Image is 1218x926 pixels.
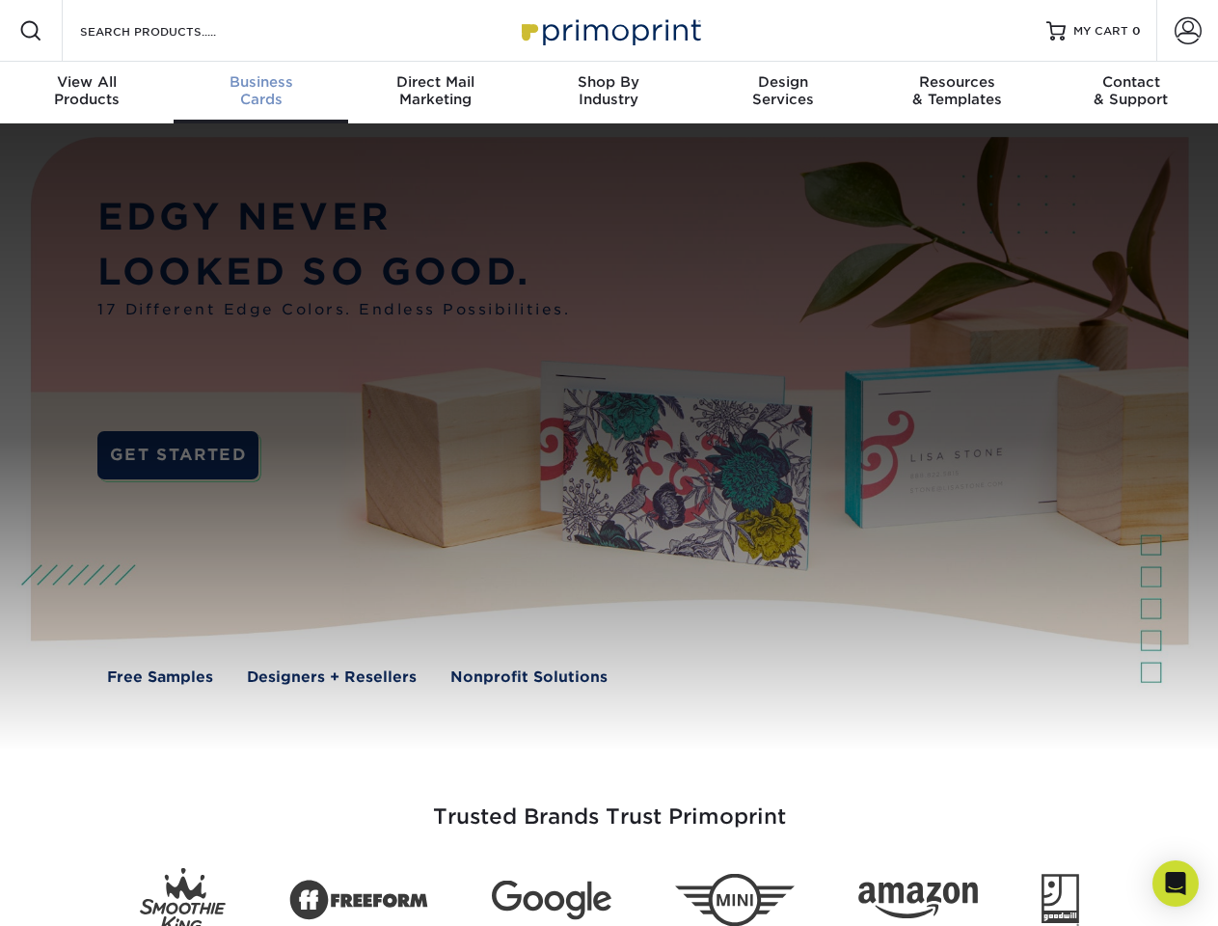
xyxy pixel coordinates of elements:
[348,73,522,108] div: Marketing
[522,62,695,123] a: Shop ByIndustry
[858,883,978,919] img: Amazon
[522,73,695,108] div: Industry
[174,73,347,91] span: Business
[45,758,1174,853] h3: Trusted Brands Trust Primoprint
[1042,874,1079,926] img: Goodwill
[513,10,706,51] img: Primoprint
[348,73,522,91] span: Direct Mail
[174,62,347,123] a: BusinessCards
[1132,24,1141,38] span: 0
[696,73,870,108] div: Services
[492,881,611,920] img: Google
[1152,860,1199,907] div: Open Intercom Messenger
[522,73,695,91] span: Shop By
[696,73,870,91] span: Design
[348,62,522,123] a: Direct MailMarketing
[174,73,347,108] div: Cards
[78,19,266,42] input: SEARCH PRODUCTS.....
[870,73,1043,108] div: & Templates
[1073,23,1128,40] span: MY CART
[870,62,1043,123] a: Resources& Templates
[870,73,1043,91] span: Resources
[696,62,870,123] a: DesignServices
